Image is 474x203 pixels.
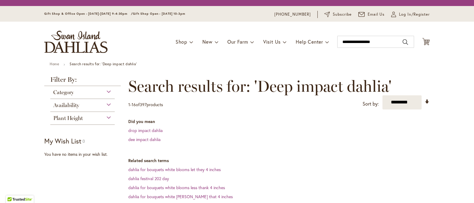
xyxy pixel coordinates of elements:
span: Subscribe [333,11,352,17]
span: Gift Shop Open - [DATE] 10-3pm [133,12,185,16]
a: dahlia festival 202 day [128,176,169,181]
span: Availability [53,102,79,109]
a: Log In/Register [391,11,430,17]
span: Log In/Register [399,11,430,17]
a: drop impact dahlia [128,128,163,133]
span: Help Center [296,38,323,45]
a: Subscribe [324,11,352,17]
span: Category [53,89,74,96]
dt: Related search terms [128,158,430,164]
span: Email Us [368,11,385,17]
span: New [202,38,212,45]
p: - of products [128,100,163,109]
strong: Search results for: 'Deep impact dahlia' [70,62,137,66]
a: Home [50,62,59,66]
span: Gift Shop & Office Open - [DATE]-[DATE] 9-4:30pm / [44,12,133,16]
a: dahlia for bouquets white [PERSON_NAME] that 4 inches [128,194,233,199]
span: Visit Us [263,38,281,45]
span: 16 [132,102,136,107]
strong: Filter By: [44,76,121,86]
span: Shop [176,38,187,45]
a: dee impact dahlia [128,137,161,142]
span: Our Farm [227,38,248,45]
div: You have no items in your wish list. [44,151,125,157]
label: Sort by: [363,98,379,109]
a: dahlia for bouquets white blooms let they 4 inches [128,167,221,172]
strong: My Wish List [44,137,81,145]
dt: Did you mean [128,118,430,125]
span: 1 [128,102,130,107]
a: [PHONE_NUMBER] [274,11,311,17]
a: store logo [44,31,108,53]
button: Search [403,37,408,47]
a: dahlia for bouquets white blooms less thank 4 inches [128,185,225,190]
span: Plant Height [53,115,83,121]
a: Email Us [358,11,385,17]
span: Search results for: 'Deep impact dahlia' [128,77,391,95]
span: 397 [140,102,147,107]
